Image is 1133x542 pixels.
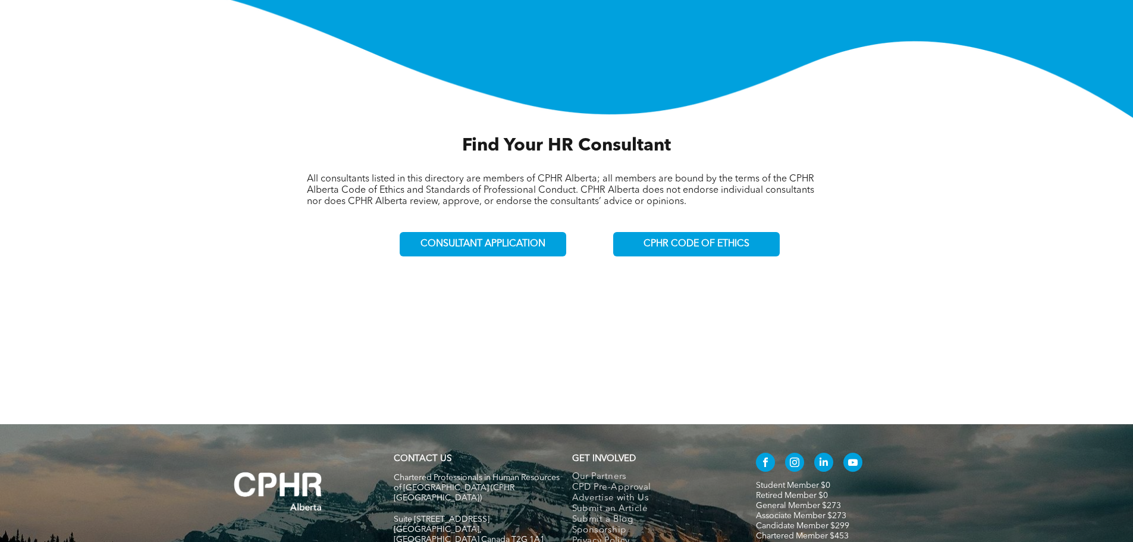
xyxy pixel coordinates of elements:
a: instagram [785,453,804,475]
span: Find Your HR Consultant [462,137,671,155]
span: GET INVOLVED [572,455,636,463]
span: CPHR CODE OF ETHICS [644,239,749,250]
a: Our Partners [572,472,731,483]
a: CPD Pre-Approval [572,483,731,493]
span: Chartered Professionals in Human Resources of [GEOGRAPHIC_DATA] (CPHR [GEOGRAPHIC_DATA]) [394,474,560,502]
a: CONTACT US [394,455,451,463]
a: Sponsorship [572,525,731,536]
a: Associate Member $273 [756,512,846,520]
a: CPHR CODE OF ETHICS [613,232,780,256]
span: Suite [STREET_ADDRESS] [394,515,489,524]
a: Retired Member $0 [756,491,828,500]
span: All consultants listed in this directory are members of CPHR Alberta; all members are bound by th... [307,174,814,206]
a: facebook [756,453,775,475]
a: Submit a Blog [572,515,731,525]
a: youtube [843,453,862,475]
a: General Member $273 [756,502,841,510]
a: Candidate Member $299 [756,522,849,530]
a: Advertise with Us [572,493,731,504]
a: Student Member $0 [756,481,830,490]
a: Submit an Article [572,504,731,515]
span: CONSULTANT APPLICATION [420,239,545,250]
a: CONSULTANT APPLICATION [400,232,566,256]
img: A white background with a few lines on it [210,448,347,535]
a: Chartered Member $453 [756,532,849,540]
a: linkedin [814,453,833,475]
